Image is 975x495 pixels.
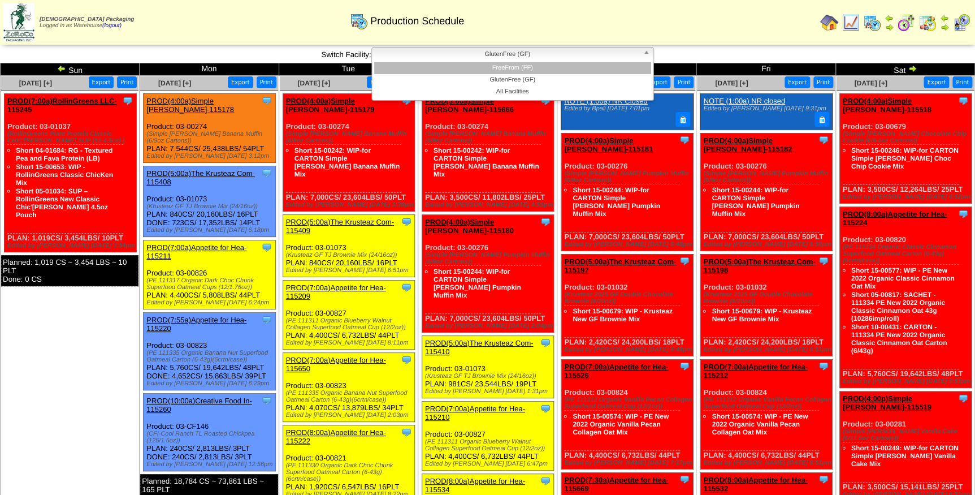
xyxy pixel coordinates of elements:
[843,131,972,144] div: (Simple [PERSON_NAME] Chocolate Chip Cookie (6/9.4oz Cartons))
[564,257,676,274] a: PROD(5:00a)The Krusteaz Com-115197
[144,394,276,471] div: Product: 03-CF146 PLAN: 240CS / 2,813LBS / 3PLT DONE: 240CS / 2,813LBS / 3PLT
[843,210,947,227] a: PROD(8:00a)Appetite for Hea-115224
[257,76,276,88] button: Print
[843,244,972,264] div: (PE 111334 Organic Classic Cinnamon Superfood Oatmeal Carton (6-43g)(6crtn/case))
[146,431,275,444] div: (CFI-Cool Ranch TL Roasted Chickpea (125/1.5oz))
[286,412,415,419] div: Edited by [PERSON_NAME] [DATE] 2:03pm
[564,291,693,305] div: (Krusteaz 2025 GF Double Chocolate Brownie (8/20oz))
[854,79,887,87] span: [DATE] [+]
[297,79,330,87] span: [DATE] [+]
[957,95,969,106] img: Tooltip
[5,94,137,252] div: Product: 03-01037 PLAN: 1,019CS / 3,454LBS / 10PLT
[286,218,394,235] a: PROD(5:00a)The Krusteaz Com-115409
[146,277,275,291] div: (PE 111317 Organic Dark Choc Chunk Superfood Oatmeal Cups (12/1.76oz))
[712,307,812,323] a: Short 15-00679: WIP - Krusteaz New GF Brownie Mix
[294,147,400,178] a: Short 15-00242: WIP-for CARTON Simple [PERSON_NAME] Banana Muffin Mix
[835,63,974,76] td: Sat
[564,459,693,466] div: Edited by [PERSON_NAME] [DATE] 7:17pm
[422,336,554,398] div: Product: 03-01073 PLAN: 981CS / 23,544LBS / 19PLT
[283,94,415,212] div: Product: 03-00274 PLAN: 7,000CS / 23,604LBS / 50PLT
[367,76,392,88] button: Export
[564,397,693,410] div: (PE 111312 Organic Vanilla Pecan Collagen Superfood Oatmeal Cup (12/2oz))
[703,257,815,274] a: PROD(5:00a)The Krusteaz Com-115198
[843,97,931,114] a: PROD(4:00a)Simple [PERSON_NAME]-115518
[422,94,554,212] div: Product: 03-00274 PLAN: 3,500CS / 11,802LBS / 25PLT
[564,170,693,184] div: (Simple [PERSON_NAME] Pumpkin Muffin (6/9oz Cartons))
[102,23,122,29] a: (logout)
[286,356,386,373] a: PROD(7:00a)Appetite for Hea-115650
[16,163,113,187] a: Short 15-00653: WIP - RollinGreens Classic ChicKen Mix
[813,76,833,88] button: Print
[703,397,832,410] div: (PE 111312 Organic Vanilla Pecan Collagen Superfood Oatmeal Cup (12/2oz))
[425,218,514,235] a: PROD(4:00a)Simple [PERSON_NAME]-115180
[350,12,368,30] img: calendarprod.gif
[703,136,792,153] a: PROD(4:00a)Simple [PERSON_NAME]-115182
[370,15,464,27] span: Production Schedule
[19,79,52,87] span: [DATE] [+]
[286,390,415,403] div: (PE 111335 Organic Banana Nut Superfood Oatmeal Carton (6-43g)(6crtn/case))
[40,16,134,29] span: Logged in as Warehouse
[818,360,829,372] img: Tooltip
[843,394,931,411] a: PROD(4:00p)Simple [PERSON_NAME]-115519
[425,322,554,329] div: Edited by [PERSON_NAME] [DATE] 2:04pm
[261,314,272,325] img: Tooltip
[703,346,832,353] div: Edited by [PERSON_NAME] [DATE] 6:51pm
[40,16,134,23] span: [DEMOGRAPHIC_DATA] Packaging
[16,147,112,162] a: Short 04-01684: RG - Textured Pea and Fava Protein (LB)
[261,95,272,106] img: Tooltip
[851,266,955,290] a: Short 15-00577: WIP - PE New 2022 Organic Classic Cinnamon Oat Mix
[540,475,551,487] img: Tooltip
[818,134,829,145] img: Tooltip
[564,476,668,493] a: PROD(7:30a)Appetite for Hea-115669
[573,307,673,323] a: Short 15-00679: WIP - Krusteaz New GF Brownie Mix
[286,428,386,445] a: PROD(8:00a)Appetite for Hea-115222
[122,95,133,106] img: Tooltip
[425,460,554,467] div: Edited by [PERSON_NAME] [DATE] 6:47pm
[146,203,275,210] div: (Krusteaz GF TJ Brownie Mix (24/16oz))
[839,94,972,204] div: Product: 03-00679 PLAN: 3,500CS / 12,264LBS / 25PLT
[675,112,690,127] button: Delete Note
[3,3,34,41] img: zoroco-logo-small.webp
[703,97,785,105] a: NOTE (1:00a) NR closed
[7,97,117,114] a: PROD(7:00a)RollinGreens LLC-115245
[7,131,136,144] div: (RollinGreens Plant Protein Classic CHIC'[PERSON_NAME] SUP (12-4.5oz) )
[279,63,418,76] td: Tue
[283,281,415,350] div: Product: 03-00827 PLAN: 4,400CS / 6,732LBS / 44PLT
[703,105,826,112] div: Edited by [PERSON_NAME] [DATE] 9:31pm
[374,62,651,74] li: FreeFrom (FF)
[146,243,246,260] a: PROD(7:00a)Appetite for Hea-115211
[57,64,66,73] img: arrowleft.gif
[146,397,252,414] a: PROD(10:00a)Creative Food In-115260
[564,346,693,353] div: Edited by [PERSON_NAME] [DATE] 6:48pm
[117,76,137,88] button: Print
[561,254,694,356] div: Product: 03-01032 PLAN: 2,420CS / 24,200LBS / 18PLT
[715,79,748,87] a: [DATE] [+]
[286,283,386,300] a: PROD(7:00a)Appetite for Hea-115209
[561,359,694,469] div: Product: 03-00824 PLAN: 4,400CS / 6,732LBS / 44PLT
[144,240,276,309] div: Product: 03-00826 PLAN: 4,400CS / 5,808LBS / 44PLT
[540,216,551,227] img: Tooltip
[283,215,415,277] div: Product: 03-01073 PLAN: 840CS / 20,160LBS / 16PLT
[261,242,272,253] img: Tooltip
[283,353,415,422] div: Product: 03-00823 PLAN: 4,070CS / 13,879LBS / 34PLT
[679,255,690,266] img: Tooltip
[679,474,690,485] img: Tooltip
[561,133,694,251] div: Product: 03-00276 PLAN: 7,000CS / 23,604LBS / 50PLT
[1,63,140,76] td: Sun
[842,14,860,32] img: line_graph.gif
[425,97,514,114] a: PROD(3:00a)Simple [PERSON_NAME]-115666
[573,186,660,218] a: Short 15-00244: WIP-for CARTON Simple [PERSON_NAME] Pumpkin Muffin Mix
[261,167,272,179] img: Tooltip
[851,147,959,170] a: Short 15-00246: WIP-for CARTON Simple [PERSON_NAME] Choc Chip Cookie Mix
[1,255,138,286] div: Planned: 1,019 CS ~ 3,454 LBS ~ 10 PLT Done: 0 CS
[908,64,917,73] img: arrowright.gif
[843,193,972,200] div: Edited by [PERSON_NAME] [DATE] 6:52pm
[422,402,554,471] div: Product: 03-00827 PLAN: 4,400CS / 6,732LBS / 44PLT
[144,94,276,163] div: Product: 03-00274 PLAN: 7,544CS / 25,438LBS / 54PLT
[564,363,668,380] a: PROD(7:00a)Appetite for Hea-115526
[286,252,415,259] div: (Krusteaz GF TJ Brownie Mix (24/16oz))
[425,339,533,356] a: PROD(5:00a)The Krusteaz Com-115410
[818,255,829,266] img: Tooltip
[146,97,234,114] a: PROD(4:00a)Simple [PERSON_NAME]-115178
[146,350,275,363] div: (PE 111335 Organic Banana Nut Superfood Oatmeal Carton (6-43g)(6crtn/case))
